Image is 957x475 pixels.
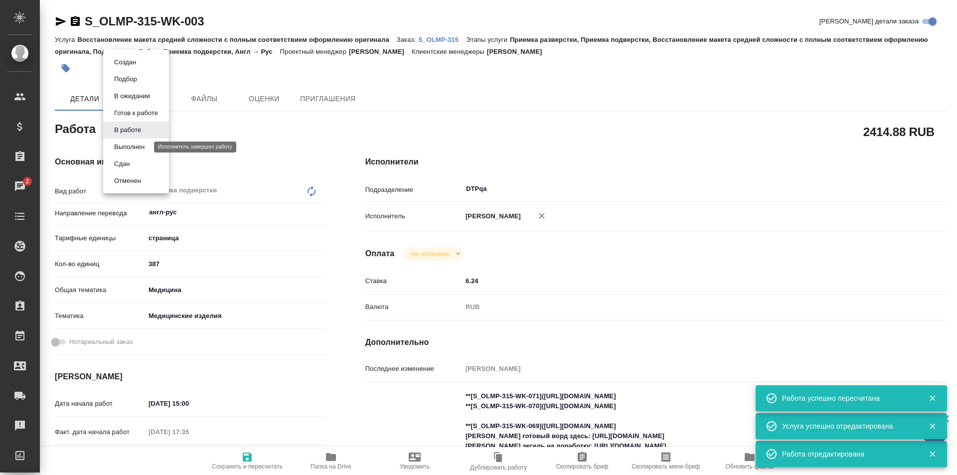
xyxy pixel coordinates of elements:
[922,394,943,403] button: Закрыть
[111,108,161,119] button: Готов к работе
[111,142,148,153] button: Выполнен
[111,175,144,186] button: Отменен
[111,125,144,136] button: В работе
[111,91,153,102] button: В ожидании
[782,393,914,403] div: Работа успешно пересчитана
[111,158,133,169] button: Сдан
[922,450,943,459] button: Закрыть
[782,421,914,431] div: Услуга успешно отредактирована
[111,74,140,85] button: Подбор
[111,57,139,68] button: Создан
[782,449,914,459] div: Работа отредактирована
[922,422,943,431] button: Закрыть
